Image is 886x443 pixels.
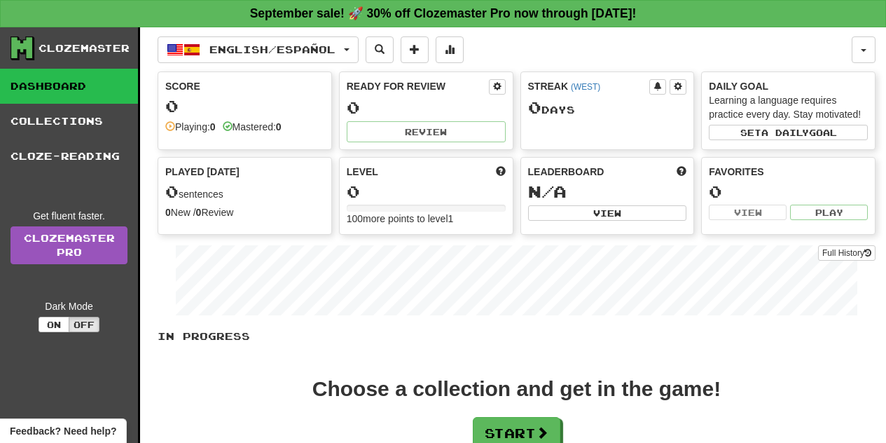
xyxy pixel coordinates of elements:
[366,36,394,63] button: Search sentences
[496,165,506,179] span: Score more points to level up
[436,36,464,63] button: More stats
[709,93,868,121] div: Learning a language requires practice every day. Stay motivated!
[790,205,868,220] button: Play
[528,99,687,117] div: Day s
[250,6,637,20] strong: September sale! 🚀 30% off Clozemaster Pro now through [DATE]!
[709,125,868,140] button: Seta dailygoal
[709,165,868,179] div: Favorites
[165,79,324,93] div: Score
[528,205,687,221] button: View
[11,209,127,223] div: Get fluent faster.
[709,205,787,220] button: View
[347,79,489,93] div: Ready for Review
[709,79,868,93] div: Daily Goal
[165,205,324,219] div: New / Review
[528,79,650,93] div: Streak
[709,183,868,200] div: 0
[10,424,116,438] span: Open feedback widget
[11,299,127,313] div: Dark Mode
[196,207,202,218] strong: 0
[165,165,240,179] span: Played [DATE]
[39,41,130,55] div: Clozemaster
[761,128,809,137] span: a daily
[165,182,179,201] span: 0
[818,245,875,261] button: Full History
[39,317,69,332] button: On
[210,121,216,132] strong: 0
[528,97,541,117] span: 0
[347,183,506,200] div: 0
[528,182,567,201] span: N/A
[223,120,282,134] div: Mastered:
[165,183,324,201] div: sentences
[276,121,282,132] strong: 0
[401,36,429,63] button: Add sentence to collection
[158,36,359,63] button: English/Español
[347,165,378,179] span: Level
[11,226,127,264] a: ClozemasterPro
[347,99,506,116] div: 0
[528,165,604,179] span: Leaderboard
[165,207,171,218] strong: 0
[677,165,686,179] span: This week in points, UTC
[165,97,324,115] div: 0
[69,317,99,332] button: Off
[158,329,875,343] p: In Progress
[209,43,335,55] span: English / Español
[312,379,721,400] div: Choose a collection and get in the game!
[571,82,600,92] a: (WEST)
[165,120,216,134] div: Playing:
[347,121,506,142] button: Review
[347,212,506,226] div: 100 more points to level 1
